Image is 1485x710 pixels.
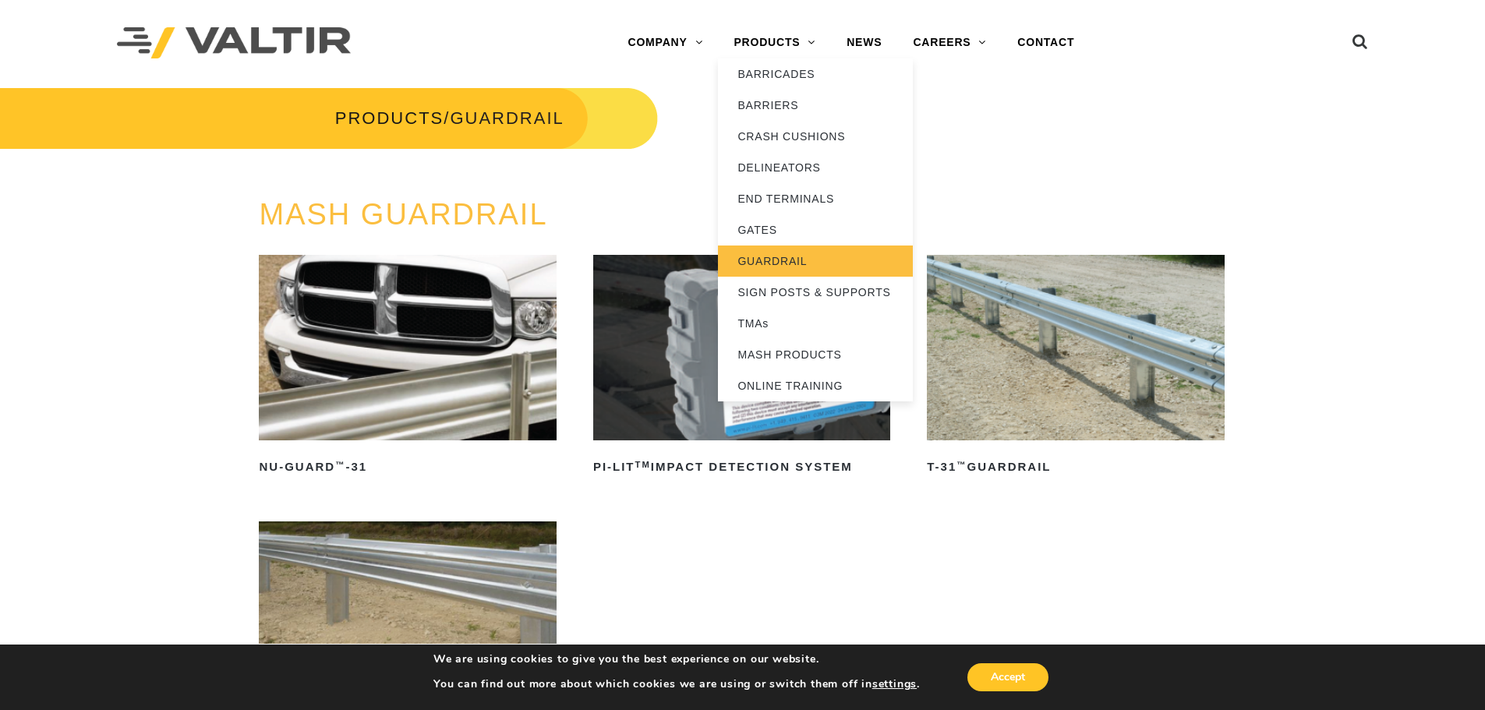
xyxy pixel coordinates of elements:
[335,460,345,469] sup: ™
[872,677,917,691] button: settings
[259,255,556,479] a: NU-GUARD™-31
[433,677,920,691] p: You can find out more about which cookies we are using or switch them off in .
[718,277,913,308] a: SIGN POSTS & SUPPORTS
[335,108,444,128] a: PRODUCTS
[718,183,913,214] a: END TERMINALS
[117,27,351,59] img: Valtir
[718,90,913,121] a: BARRIERS
[593,255,890,479] a: PI-LITTMImpact Detection System
[635,460,651,469] sup: TM
[259,454,556,479] h2: NU-GUARD -31
[259,198,547,231] a: MASH GUARDRAIL
[1002,27,1090,58] a: CONTACT
[612,27,718,58] a: COMPANY
[897,27,1002,58] a: CAREERS
[956,460,967,469] sup: ™
[718,245,913,277] a: GUARDRAIL
[831,27,897,58] a: NEWS
[593,454,890,479] h2: PI-LIT Impact Detection System
[967,663,1048,691] button: Accept
[718,58,913,90] a: BARRICADES
[927,454,1224,479] h2: T-31 Guardrail
[718,152,913,183] a: DELINEATORS
[718,370,913,401] a: ONLINE TRAINING
[718,214,913,245] a: GATES
[718,27,831,58] a: PRODUCTS
[718,121,913,152] a: CRASH CUSHIONS
[718,339,913,370] a: MASH PRODUCTS
[718,308,913,339] a: TMAs
[450,108,564,128] span: GUARDRAIL
[433,652,920,666] p: We are using cookies to give you the best experience on our website.
[927,255,1224,479] a: T-31™Guardrail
